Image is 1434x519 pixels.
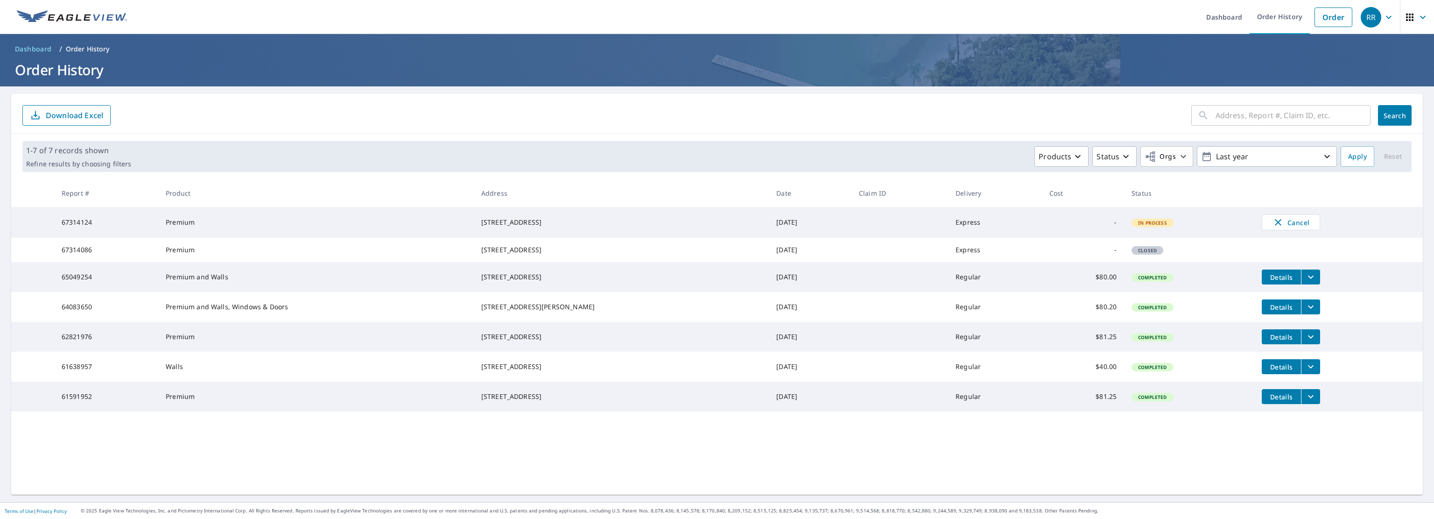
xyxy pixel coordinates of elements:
td: 61591952 [54,382,158,412]
button: detailsBtn-64083650 [1262,299,1301,314]
span: Details [1267,333,1295,341]
td: 67314086 [54,238,158,262]
span: Completed [1132,274,1172,281]
span: Completed [1132,334,1172,341]
td: [DATE] [769,352,851,382]
td: $40.00 [1042,352,1125,382]
img: EV Logo [17,10,127,24]
div: [STREET_ADDRESS] [481,272,762,282]
button: filesDropdownBtn-61591952 [1301,389,1320,404]
p: Download Excel [46,110,103,121]
td: Express [948,207,1041,238]
th: Date [769,179,851,207]
td: [DATE] [769,382,851,412]
p: | [5,508,67,514]
a: Terms of Use [5,508,34,514]
td: - [1042,207,1125,238]
span: Search [1385,111,1404,120]
button: Cancel [1262,214,1320,230]
td: 61638957 [54,352,158,382]
td: Premium [158,207,474,238]
button: detailsBtn-65049254 [1262,270,1301,284]
button: filesDropdownBtn-65049254 [1301,270,1320,284]
span: Dashboard [15,44,52,54]
button: filesDropdownBtn-64083650 [1301,299,1320,314]
span: Details [1267,273,1295,282]
span: Completed [1132,304,1172,311]
td: $80.20 [1042,292,1125,322]
td: Regular [948,322,1041,352]
span: Details [1267,303,1295,312]
th: Address [474,179,769,207]
td: 65049254 [54,262,158,292]
a: Order [1314,7,1352,27]
button: Status [1092,146,1137,167]
div: [STREET_ADDRESS] [481,332,762,341]
span: In Process [1132,220,1173,226]
input: Address, Report #, Claim ID, etc. [1216,102,1371,128]
button: detailsBtn-61638957 [1262,359,1301,374]
td: Regular [948,382,1041,412]
td: [DATE] [769,207,851,238]
td: [DATE] [769,322,851,352]
button: Download Excel [22,105,111,126]
button: Apply [1341,146,1374,167]
td: Regular [948,352,1041,382]
th: Status [1124,179,1254,207]
td: 62821976 [54,322,158,352]
th: Cost [1042,179,1125,207]
td: Walls [158,352,474,382]
td: Premium and Walls [158,262,474,292]
button: Products [1034,146,1089,167]
span: Apply [1348,151,1367,163]
p: © 2025 Eagle View Technologies, Inc. and Pictometry International Corp. All Rights Reserved. Repo... [81,507,1429,514]
p: Status [1097,151,1119,162]
a: Privacy Policy [36,508,67,514]
span: Closed [1132,247,1162,254]
td: Regular [948,292,1041,322]
span: Completed [1132,364,1172,370]
td: [DATE] [769,292,851,322]
p: Refine results by choosing filters [26,160,131,168]
a: Dashboard [11,42,56,57]
span: Details [1267,363,1295,371]
th: Product [158,179,474,207]
td: [DATE] [769,238,851,262]
td: 67314124 [54,207,158,238]
div: [STREET_ADDRESS] [481,218,762,227]
th: Claim ID [851,179,948,207]
div: RR [1361,7,1381,28]
div: [STREET_ADDRESS] [481,362,762,371]
nav: breadcrumb [11,42,1423,57]
h1: Order History [11,60,1423,79]
td: - [1042,238,1125,262]
td: $80.00 [1042,262,1125,292]
button: filesDropdownBtn-62821976 [1301,329,1320,344]
span: Cancel [1272,217,1310,228]
td: [DATE] [769,262,851,292]
td: $81.25 [1042,382,1125,412]
li: / [59,43,62,55]
button: detailsBtn-62821976 [1262,329,1301,344]
div: [STREET_ADDRESS][PERSON_NAME] [481,302,762,312]
div: [STREET_ADDRESS] [481,392,762,401]
div: [STREET_ADDRESS] [481,245,762,255]
td: Premium [158,382,474,412]
p: Order History [66,44,110,54]
th: Report # [54,179,158,207]
td: Express [948,238,1041,262]
button: Search [1378,105,1412,126]
td: $81.25 [1042,322,1125,352]
button: Orgs [1140,146,1193,167]
span: Orgs [1145,151,1176,163]
td: Premium and Walls, Windows & Doors [158,292,474,322]
td: Regular [948,262,1041,292]
button: detailsBtn-61591952 [1262,389,1301,404]
td: Premium [158,322,474,352]
p: Last year [1212,149,1322,165]
th: Delivery [948,179,1041,207]
button: filesDropdownBtn-61638957 [1301,359,1320,374]
td: Premium [158,238,474,262]
span: Details [1267,392,1295,401]
span: Completed [1132,394,1172,400]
